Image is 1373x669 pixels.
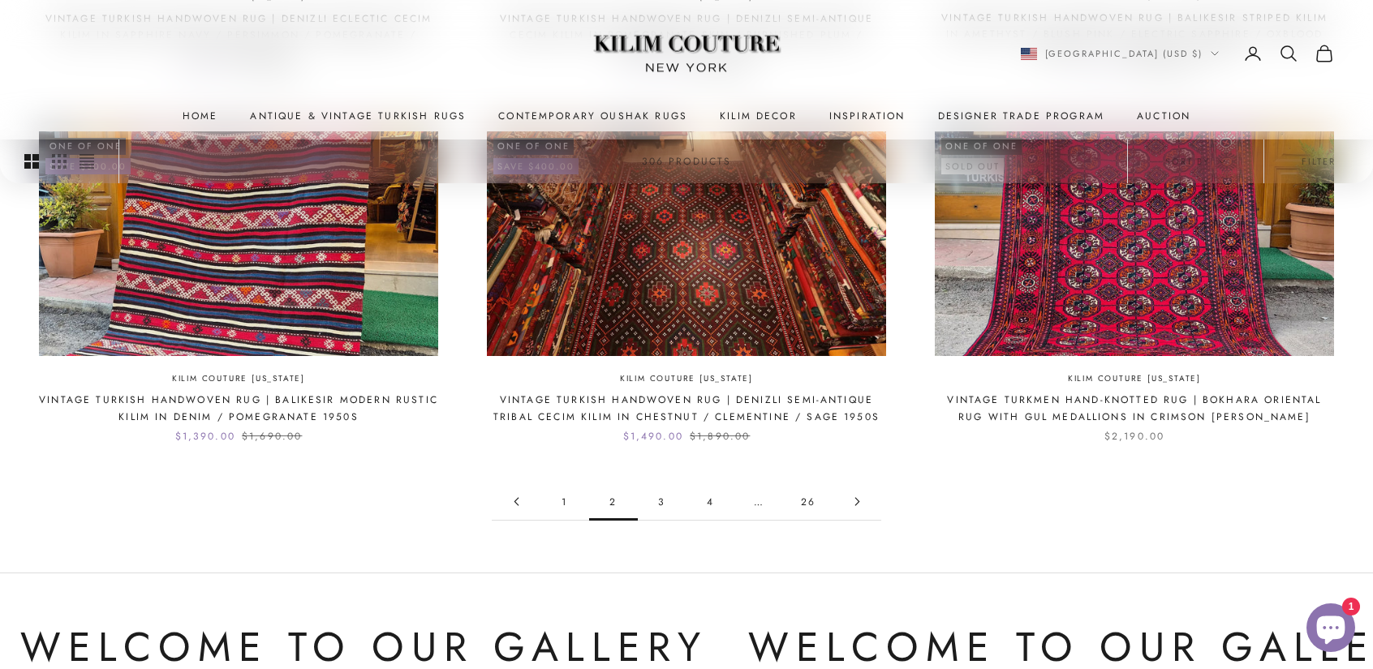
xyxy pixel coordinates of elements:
span: … [735,483,784,520]
button: Switch to compact product images [80,139,94,183]
a: Auction [1137,108,1190,124]
a: Kilim Couture [US_STATE] [172,372,305,386]
sale-price: $1,490.00 [623,428,683,444]
img: United States [1021,48,1037,60]
img: Logo of Kilim Couture New York [585,15,788,92]
a: Go to page 3 [638,483,686,520]
a: Go to page 1 [492,483,540,520]
inbox-online-store-chat: Shopify online store chat [1302,603,1360,656]
a: Contemporary Oushak Rugs [498,108,687,124]
nav: Primary navigation [39,108,1334,124]
nav: Pagination navigation [492,483,881,521]
span: [GEOGRAPHIC_DATA] (USD $) [1045,46,1203,61]
sale-price: $1,390.00 [175,428,235,444]
a: Designer Trade Program [938,108,1105,124]
sale-price: $2,190.00 [1104,428,1164,444]
a: Vintage Turkish Handwoven Rug | Denizli Semi-Antique Tribal Cecim Kilim in Chestnut / Clementine ... [487,392,886,425]
a: Vintage Turkmen Hand-Knotted Rug | Bokhara Oriental Rug with Gul Medallions in Crimson [PERSON_NAME] [935,392,1334,425]
a: Go to page 3 [833,483,881,520]
button: Filter [1264,139,1373,183]
a: Go to page 4 [686,483,735,520]
a: Kilim Couture [US_STATE] [1068,372,1201,386]
button: Sort by [1128,139,1263,183]
a: Vintage Turkish Handwoven Rug | Balikesir Modern Rustic Kilim in Denim / Pomegranate 1950s [39,392,438,425]
summary: Kilim Decor [720,108,797,124]
a: Home [183,108,218,124]
span: Sort by [1165,154,1226,169]
p: 306 products [642,153,732,169]
a: Go to page 1 [540,483,589,520]
a: Go to page 26 [784,483,833,520]
button: Switch to smaller product images [52,139,67,183]
a: Inspiration [829,108,906,124]
compare-at-price: $1,690.00 [242,428,302,444]
nav: Secondary navigation [1021,44,1335,63]
compare-at-price: $1,890.00 [690,428,750,444]
button: Change country or currency [1021,46,1220,61]
span: 2 [589,483,638,520]
a: Kilim Couture [US_STATE] [620,372,753,386]
button: Switch to larger product images [24,139,39,183]
a: Antique & Vintage Turkish Rugs [250,108,466,124]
